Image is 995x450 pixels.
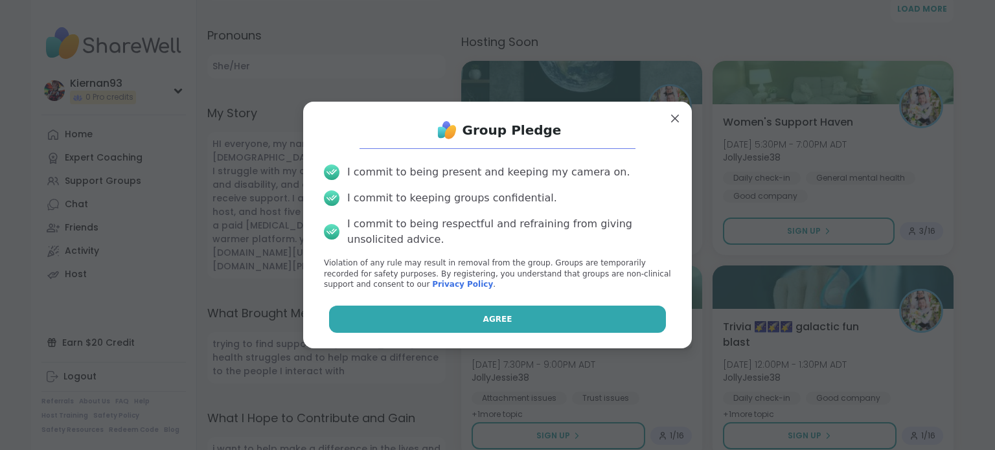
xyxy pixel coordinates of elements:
div: I commit to keeping groups confidential. [347,190,557,206]
img: ShareWell Logo [434,117,460,143]
p: Violation of any rule may result in removal from the group. Groups are temporarily recorded for s... [324,258,671,290]
div: I commit to being present and keeping my camera on. [347,164,630,180]
span: Agree [483,313,512,325]
a: Privacy Policy [432,280,493,289]
h1: Group Pledge [463,121,562,139]
button: Agree [329,306,667,333]
div: I commit to being respectful and refraining from giving unsolicited advice. [347,216,671,247]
